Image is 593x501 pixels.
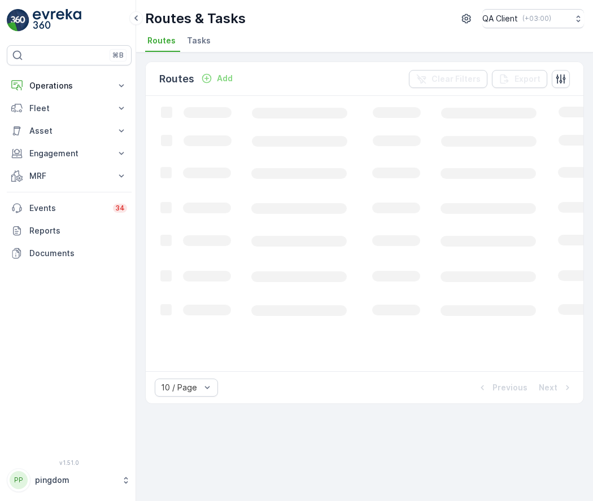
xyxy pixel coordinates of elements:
button: Previous [476,381,529,394]
button: Next [538,381,574,394]
a: Documents [7,242,132,265]
button: PPpingdom [7,468,132,492]
button: Add [197,72,237,85]
button: Clear Filters [409,70,487,88]
button: Fleet [7,97,132,120]
p: pingdom [35,474,116,486]
p: Routes & Tasks [145,10,246,28]
p: Fleet [29,103,109,114]
p: Events [29,203,106,214]
img: logo_light-DOdMpM7g.png [33,9,81,32]
p: MRF [29,170,109,182]
p: Export [514,73,540,85]
button: Operations [7,74,132,97]
p: Operations [29,80,109,91]
span: v 1.51.0 [7,459,132,466]
button: Export [492,70,547,88]
p: Asset [29,125,109,137]
span: Tasks [187,35,211,46]
p: Clear Filters [431,73,481,85]
span: Routes [147,35,176,46]
button: QA Client(+03:00) [482,9,584,28]
button: Asset [7,120,132,142]
p: ⌘B [112,51,124,60]
p: QA Client [482,13,518,24]
p: Reports [29,225,127,236]
button: MRF [7,165,132,187]
p: ( +03:00 ) [522,14,551,23]
div: PP [10,471,28,489]
a: Events34 [7,197,132,219]
p: Engagement [29,148,109,159]
a: Reports [7,219,132,242]
img: logo [7,9,29,32]
p: Next [539,382,557,393]
p: Routes [159,71,194,87]
p: Add [217,73,233,84]
p: Previous [492,382,527,393]
button: Engagement [7,142,132,165]
p: 34 [115,204,125,213]
p: Documents [29,248,127,259]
